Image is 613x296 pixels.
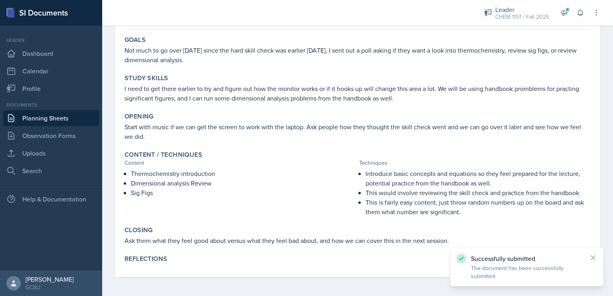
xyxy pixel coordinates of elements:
[3,145,99,161] a: Uploads
[366,188,591,197] p: This would involve reviewing the skill check and practice from the handbook
[125,45,591,65] p: Not much to go over [DATE] since the hard skill check was earlier [DATE], I sent out a poll askin...
[125,74,168,82] label: Study Skills
[131,169,356,178] p: Thermochemistry introduction
[366,169,591,188] p: Introduce basic concepts and equations so they feel prepared for the lecture, potential practice ...
[3,101,99,109] div: Documents
[125,226,153,234] label: Closing
[3,63,99,79] a: Calendar
[125,112,154,120] label: Opening
[125,236,591,245] p: Ask them what they feel good about versus what they feel bad about, and how we can cover this in ...
[495,5,549,14] div: Leader
[125,159,356,167] div: Content
[26,275,74,283] div: [PERSON_NAME]
[366,197,591,217] p: This is fairly easy content, just throw random numbers up on the board and ask them what number a...
[125,255,167,263] label: Reflections
[131,178,356,188] p: Dimensional analysis Review
[3,110,99,126] a: Planning Sheets
[471,264,583,280] p: The document has been successfully submitted
[125,151,202,159] label: Content / Techniques
[125,84,591,103] p: I need to get there earlier to try and figure out how the monitor works or if it hooks up will ch...
[3,81,99,97] a: Profile
[471,255,583,262] p: Successfully submitted
[125,36,146,44] label: Goals
[3,191,99,207] div: Help & Documentation
[3,37,99,44] div: Leader
[125,122,591,141] p: Start with music if we can get the screen to work with the laptop. Ask people how they thought th...
[3,128,99,144] a: Observation Forms
[26,283,74,291] div: GCSU
[359,159,591,167] div: Techniques
[3,45,99,61] a: Dashboard
[3,163,99,179] a: Search
[495,13,549,21] div: CHEM 1151 / Fall 2025
[131,188,356,197] p: Sig Figs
